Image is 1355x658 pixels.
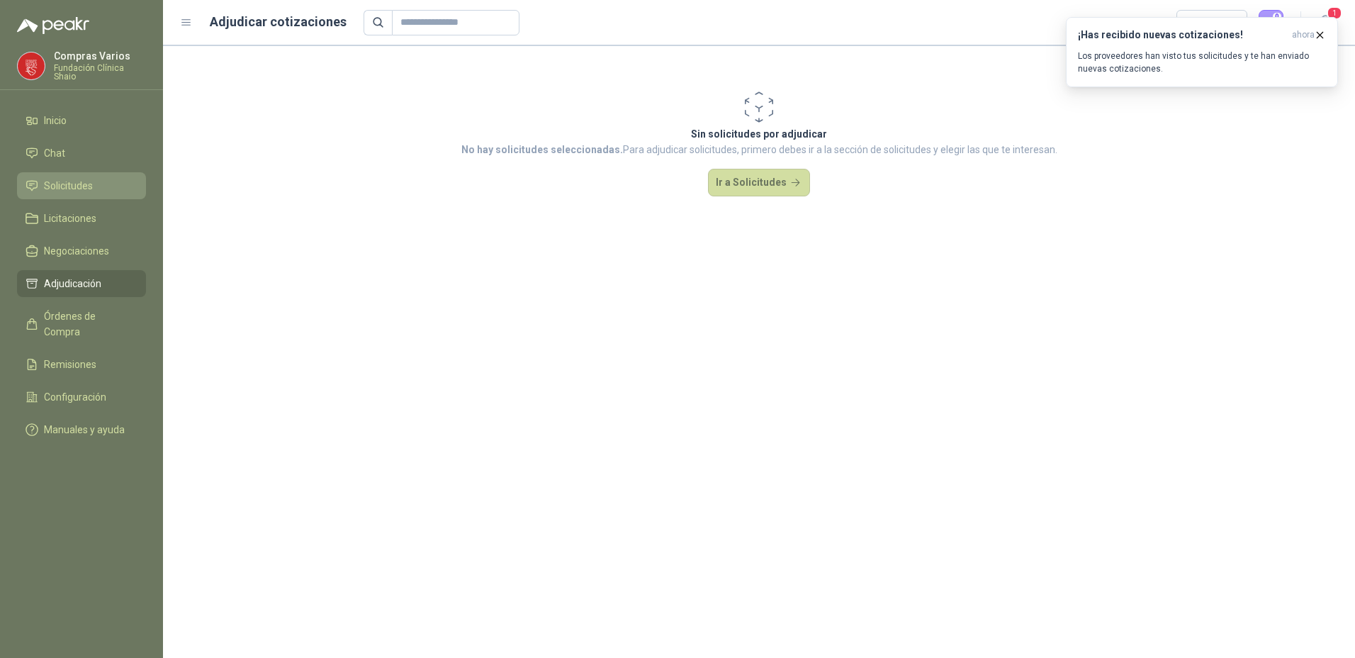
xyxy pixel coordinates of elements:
[1292,29,1315,41] span: ahora
[461,142,1057,157] p: Para adjudicar solicitudes, primero debes ir a la sección de solicitudes y elegir las que te inte...
[210,12,347,32] h1: Adjudicar cotizaciones
[18,52,45,79] img: Company Logo
[17,140,146,167] a: Chat
[1327,6,1342,20] span: 1
[1066,17,1338,87] button: ¡Has recibido nuevas cotizaciones!ahora Los proveedores han visto tus solicitudes y te han enviad...
[17,303,146,345] a: Órdenes de Compra
[461,126,1057,142] p: Sin solicitudes por adjudicar
[1312,10,1338,35] button: 1
[17,205,146,232] a: Licitaciones
[44,178,93,194] span: Solicitudes
[44,357,96,372] span: Remisiones
[17,17,89,34] img: Logo peakr
[1078,29,1286,41] h3: ¡Has recibido nuevas cotizaciones!
[17,107,146,134] a: Inicio
[54,64,146,81] p: Fundación Clínica Shaio
[44,308,133,340] span: Órdenes de Compra
[17,270,146,297] a: Adjudicación
[44,422,125,437] span: Manuales y ayuda
[44,243,109,259] span: Negociaciones
[17,384,146,411] a: Configuración
[1185,12,1226,33] div: Precio
[17,172,146,199] a: Solicitudes
[44,113,67,128] span: Inicio
[17,416,146,443] a: Manuales y ayuda
[44,389,106,405] span: Configuración
[54,51,146,61] p: Compras Varios
[44,211,96,226] span: Licitaciones
[1078,50,1326,75] p: Los proveedores han visto tus solicitudes y te han enviado nuevas cotizaciones.
[1259,10,1284,35] button: 0
[44,276,101,291] span: Adjudicación
[44,145,65,161] span: Chat
[461,144,623,155] strong: No hay solicitudes seleccionadas.
[17,238,146,264] a: Negociaciones
[708,169,810,197] button: Ir a Solicitudes
[17,351,146,378] a: Remisiones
